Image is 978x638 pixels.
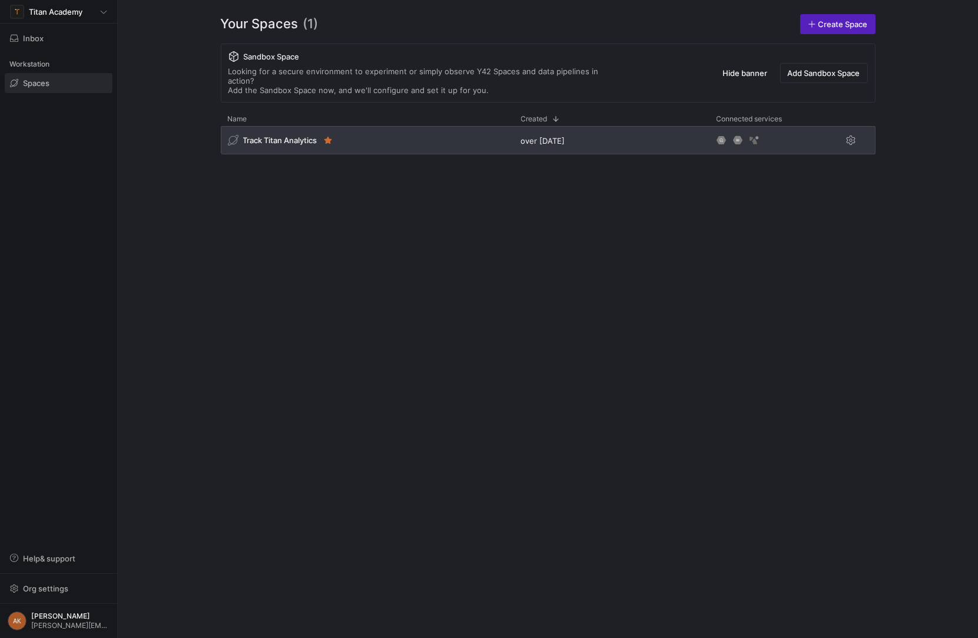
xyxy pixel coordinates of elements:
button: Add Sandbox Space [780,63,868,83]
button: Inbox [5,28,112,48]
span: [PERSON_NAME] [31,612,110,620]
button: Help& support [5,548,112,568]
span: Hide banner [723,68,768,78]
span: Track Titan Analytics [243,135,317,145]
button: AK[PERSON_NAME][PERSON_NAME][EMAIL_ADDRESS][DOMAIN_NAME] [5,609,112,633]
div: Workstation [5,55,112,73]
button: Hide banner [715,63,775,83]
div: AK [8,611,26,630]
div: Looking for a secure environment to experiment or simply observe Y42 Spaces and data pipelines in... [228,67,623,95]
div: Press SPACE to select this row. [221,126,876,159]
span: Sandbox Space [244,52,300,61]
span: Create Space [818,19,868,29]
span: Connected services [717,115,783,123]
span: Created [521,115,548,123]
span: (1) [303,14,319,34]
a: Org settings [5,585,112,594]
span: Spaces [23,78,49,88]
span: Titan Academy [29,7,82,16]
img: https://storage.googleapis.com/y42-prod-data-exchange/images/M4PIZmlr0LOyhR8acEy9Mp195vnbki1rrADR... [11,6,23,18]
span: Name [228,115,247,123]
span: Your Spaces [221,14,299,34]
a: Create Space [800,14,876,34]
span: Inbox [23,34,44,43]
button: Org settings [5,579,112,599]
span: Help & support [23,554,75,563]
span: over [DATE] [521,136,565,146]
span: [PERSON_NAME][EMAIL_ADDRESS][DOMAIN_NAME] [31,622,110,630]
span: Org settings [23,584,68,593]
span: Add Sandbox Space [788,68,860,78]
a: Spaces [5,73,112,93]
